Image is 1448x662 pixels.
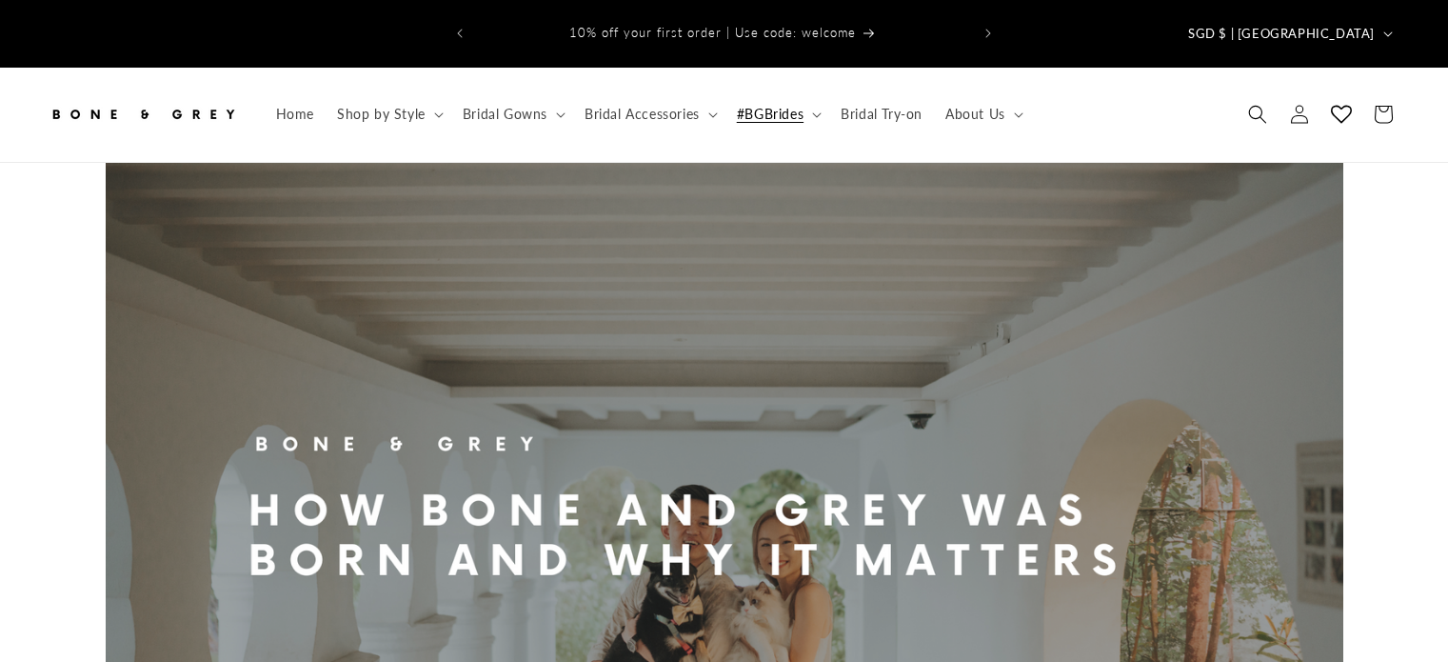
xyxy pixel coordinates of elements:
button: SGD $ | [GEOGRAPHIC_DATA] [1177,15,1400,51]
button: Next announcement [967,15,1009,51]
a: Bridal Try-on [829,94,934,134]
summary: Search [1237,93,1279,135]
span: #BGBrides [737,106,803,123]
span: Bridal Try-on [841,106,922,123]
summary: About Us [934,94,1031,134]
span: About Us [945,106,1005,123]
a: Bone and Grey Bridal [41,87,246,143]
span: Bridal Gowns [463,106,547,123]
span: 10% off your first order | Use code: welcome [569,25,856,40]
span: Bridal Accessories [585,106,700,123]
span: Home [276,106,314,123]
summary: #BGBrides [725,94,829,134]
summary: Bridal Accessories [573,94,725,134]
span: Shop by Style [337,106,426,123]
a: Home [265,94,326,134]
button: Previous announcement [439,15,481,51]
summary: Bridal Gowns [451,94,573,134]
span: SGD $ | [GEOGRAPHIC_DATA] [1188,25,1375,44]
summary: Shop by Style [326,94,451,134]
img: Bone and Grey Bridal [48,93,238,135]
